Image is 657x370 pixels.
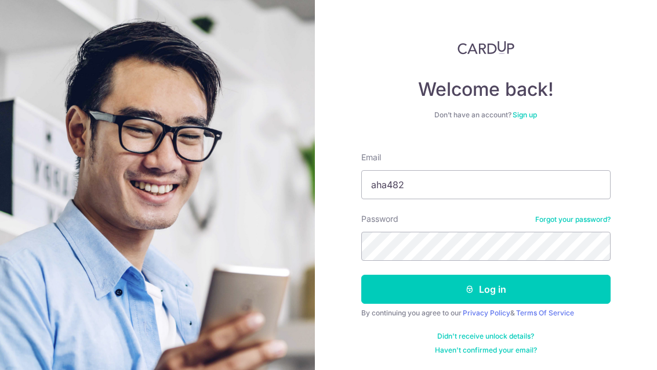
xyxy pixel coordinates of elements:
[437,332,534,341] a: Didn't receive unlock details?
[513,110,537,119] a: Sign up
[516,308,574,317] a: Terms Of Service
[535,215,611,224] a: Forgot your password?
[361,213,398,225] label: Password
[361,170,611,199] input: Enter your Email
[458,41,514,55] img: CardUp Logo
[361,308,611,318] div: By continuing you agree to our &
[361,275,611,304] button: Log in
[361,110,611,120] div: Don’t have an account?
[463,308,510,317] a: Privacy Policy
[435,346,537,355] a: Haven't confirmed your email?
[361,78,611,101] h4: Welcome back!
[361,152,381,163] label: Email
